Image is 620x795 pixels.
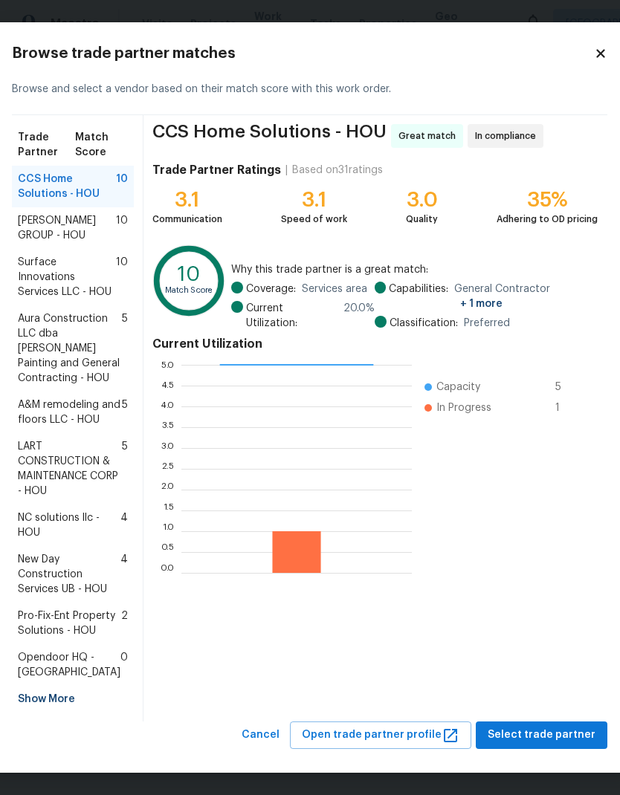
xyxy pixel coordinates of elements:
span: 5 [122,439,128,499]
span: In compliance [475,129,542,143]
div: 3.0 [406,192,438,207]
span: Cancel [242,726,280,744]
span: 2 [121,609,128,638]
span: Trade Partner [18,130,76,160]
span: Classification: [390,316,458,331]
span: 1 [555,400,579,415]
span: Coverage: [246,282,296,296]
span: NC solutions llc - HOU [18,510,120,540]
button: Select trade partner [476,721,607,749]
span: [PERSON_NAME] GROUP - HOU [18,213,116,243]
h4: Trade Partner Ratings [152,163,281,178]
h2: Browse trade partner matches [12,46,594,61]
span: + 1 more [460,299,503,309]
span: 4 [120,510,128,540]
text: 1.0 [162,527,174,536]
text: 2.0 [161,485,174,494]
span: 5 [122,311,128,386]
span: Match Score [75,130,127,160]
div: Quality [406,212,438,227]
span: CCS Home Solutions - HOU [18,172,116,201]
span: Current Utilization: [246,301,337,331]
span: Great match [398,129,462,143]
div: Adhering to OD pricing [497,212,598,227]
text: Match Score [164,287,213,295]
span: Services area [302,282,367,296]
span: 4 [120,552,128,597]
span: 0 [120,650,128,680]
text: 0.0 [160,568,174,577]
span: CCS Home Solutions - HOU [152,124,387,148]
div: Based on 31 ratings [292,163,383,178]
span: In Progress [436,400,491,415]
span: Why this trade partner is a great match: [231,262,598,277]
span: Open trade partner profile [302,726,459,744]
span: Opendoor HQ - [GEOGRAPHIC_DATA] [18,650,120,680]
span: Pro-Fix-Ent Property Solutions - HOU [18,609,121,638]
span: New Day Construction Services UB - HOU [18,552,120,597]
text: 5.0 [161,360,174,369]
span: Preferred [464,316,510,331]
span: 5 [555,380,579,395]
div: | [281,163,292,178]
text: 2.5 [161,464,174,473]
text: 3.0 [161,444,174,452]
span: Capacity [436,380,480,395]
button: Open trade partner profile [290,721,471,749]
div: 3.1 [281,192,347,207]
span: 20.0 % [343,301,375,331]
span: 10 [116,255,128,299]
div: Browse and select a vendor based on their match score with this work order. [12,64,607,115]
h4: Current Utilization [152,337,598,351]
text: 10 [178,265,200,285]
span: LART CONSTRUCTION & MAINTENANCE CORP - HOU [18,439,122,499]
div: Speed of work [281,212,347,227]
text: 3.5 [161,423,174,432]
button: Cancel [236,721,285,749]
span: 10 [116,172,128,201]
div: Communication [152,212,222,227]
span: 10 [116,213,128,243]
span: Aura Construction LLC dba [PERSON_NAME] Painting and General Contracting - HOU [18,311,122,386]
span: Surface Innovations Services LLC - HOU [18,255,116,299]
div: 3.1 [152,192,222,207]
text: 1.5 [163,506,174,515]
span: Select trade partner [488,726,595,744]
span: Capabilities: [389,282,448,311]
div: 35% [497,192,598,207]
span: General Contractor [454,282,598,311]
span: 5 [122,397,128,427]
text: 4.5 [161,381,174,390]
div: Show More [12,686,134,713]
span: A&M remodeling and floors LLC - HOU [18,397,122,427]
text: 4.0 [160,402,174,411]
text: 0.5 [161,548,174,556]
